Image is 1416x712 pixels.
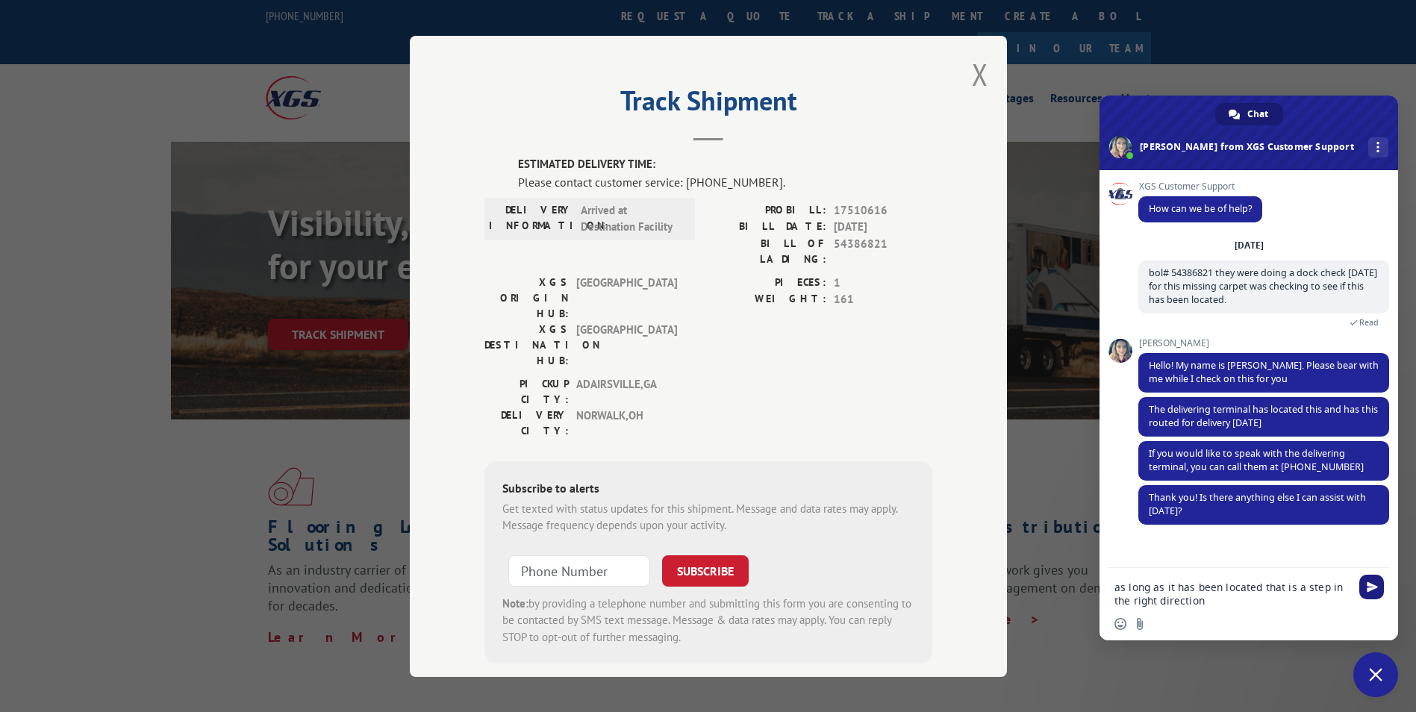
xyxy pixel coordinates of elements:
label: WEIGHT: [708,291,826,308]
span: Send [1359,575,1384,599]
h2: Track Shipment [484,90,932,119]
span: [GEOGRAPHIC_DATA] [576,274,677,321]
span: How can we be of help? [1149,202,1252,215]
label: XGS ORIGIN HUB: [484,274,569,321]
span: 54386821 [834,235,932,266]
div: [DATE] [1235,241,1264,250]
span: Arrived at Destination Facility [581,202,682,235]
span: XGS Customer Support [1138,181,1262,192]
div: Please contact customer service: [PHONE_NUMBER]. [518,172,932,190]
textarea: Compose your message... [1114,581,1350,608]
label: ESTIMATED DELIVERY TIME: [518,156,932,173]
button: SUBSCRIBE [662,555,749,586]
span: NORWALK , OH [576,407,677,438]
label: DELIVERY CITY: [484,407,569,438]
span: Chat [1247,103,1268,125]
label: XGS DESTINATION HUB: [484,321,569,368]
strong: Note: [502,596,528,610]
div: Chat [1215,103,1283,125]
div: by providing a telephone number and submitting this form you are consenting to be contacted by SM... [502,595,914,646]
label: PICKUP CITY: [484,375,569,407]
input: Phone Number [508,555,650,586]
label: BILL OF LADING: [708,235,826,266]
div: Subscribe to alerts [502,478,914,500]
div: Close chat [1353,652,1398,697]
div: Get texted with status updates for this shipment. Message and data rates may apply. Message frequ... [502,500,914,534]
span: Send a file [1134,618,1146,630]
span: If you would like to speak with the delivering terminal, you can call them at [PHONE_NUMBER] [1149,447,1364,473]
span: Thank you! Is there anything else I can assist with [DATE]? [1149,491,1366,517]
span: 1 [834,274,932,291]
label: BILL DATE: [708,219,826,236]
span: 161 [834,291,932,308]
div: More channels [1368,137,1388,157]
span: ADAIRSVILLE , GA [576,375,677,407]
span: The delivering terminal has located this and has this routed for delivery [DATE] [1149,403,1378,429]
span: Hello! My name is [PERSON_NAME]. Please bear with me while I check on this for you [1149,359,1379,385]
button: Close modal [972,54,988,94]
span: [PERSON_NAME] [1138,338,1389,349]
span: Read [1359,317,1379,328]
label: DELIVERY INFORMATION: [489,202,573,235]
label: PROBILL: [708,202,826,219]
span: bol# 54386821 they were doing a dock check [DATE] for this missing carpet was checking to see if ... [1149,266,1377,306]
span: [DATE] [834,219,932,236]
span: Insert an emoji [1114,618,1126,630]
span: [GEOGRAPHIC_DATA] [576,321,677,368]
label: PIECES: [708,274,826,291]
span: 17510616 [834,202,932,219]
